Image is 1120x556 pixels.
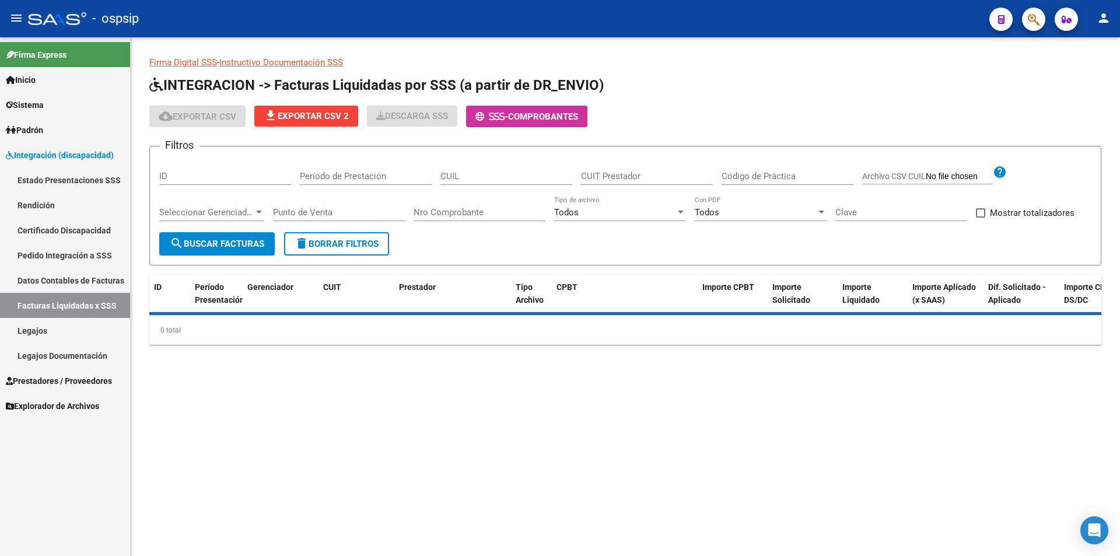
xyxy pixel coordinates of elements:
[159,232,275,256] button: Buscar Facturas
[984,275,1059,326] datatable-header-cell: Dif. Solicitado - Aplicado
[323,282,341,292] span: CUIT
[318,275,394,326] datatable-header-cell: CUIT
[159,207,254,218] span: Seleccionar Gerenciador
[92,6,139,32] span: - ospsip
[399,282,436,292] span: Prestador
[912,282,976,305] span: Importe Aplicado (x SAAS)
[149,106,246,127] button: Exportar CSV
[159,111,236,122] span: Exportar CSV
[264,111,349,121] span: Exportar CSV 2
[554,207,579,218] span: Todos
[862,172,926,181] span: Archivo CSV CUIL
[9,11,23,25] mat-icon: menu
[154,282,162,292] span: ID
[367,106,457,127] button: Descarga SSS
[993,165,1007,179] mat-icon: help
[284,232,389,256] button: Borrar Filtros
[702,282,754,292] span: Importe CPBT
[149,56,1101,69] p: -
[149,77,604,93] span: INTEGRACION -> Facturas Liquidadas por SSS (a partir de DR_ENVIO)
[195,282,244,305] span: Período Presentación
[6,400,99,412] span: Explorador de Archivos
[159,137,199,153] h3: Filtros
[768,275,838,326] datatable-header-cell: Importe Solicitado
[6,375,112,387] span: Prestadores / Proveedores
[552,275,698,326] datatable-header-cell: CPBT
[908,275,984,326] datatable-header-cell: Importe Aplicado (x SAAS)
[1080,516,1108,544] div: Open Intercom Messenger
[6,124,43,137] span: Padrón
[376,111,448,121] span: Descarga SSS
[394,275,511,326] datatable-header-cell: Prestador
[254,106,358,127] button: Exportar CSV 2
[695,207,719,218] span: Todos
[149,275,190,326] datatable-header-cell: ID
[988,282,1046,305] span: Dif. Solicitado - Aplicado
[219,57,343,68] a: Instructivo Documentación SSS
[295,239,379,249] span: Borrar Filtros
[6,99,44,111] span: Sistema
[990,206,1074,220] span: Mostrar totalizadores
[842,282,880,305] span: Importe Liquidado
[1097,11,1111,25] mat-icon: person
[295,236,309,250] mat-icon: delete
[190,275,243,326] datatable-header-cell: Período Presentación
[149,57,217,68] a: Firma Digital SSS
[466,106,587,127] button: -Comprobantes
[838,275,908,326] datatable-header-cell: Importe Liquidado
[6,74,36,86] span: Inicio
[1064,282,1116,305] span: Importe CPBT DS/DC
[475,111,508,122] span: -
[6,149,114,162] span: Integración (discapacidad)
[6,48,66,61] span: Firma Express
[149,316,1101,345] div: 0 total
[170,239,264,249] span: Buscar Facturas
[698,275,768,326] datatable-header-cell: Importe CPBT
[170,236,184,250] mat-icon: search
[159,109,173,123] mat-icon: cloud_download
[264,109,278,123] mat-icon: file_download
[511,275,552,326] datatable-header-cell: Tipo Archivo
[516,282,544,305] span: Tipo Archivo
[247,282,293,292] span: Gerenciador
[556,282,577,292] span: CPBT
[367,106,457,127] app-download-masive: Descarga masiva de comprobantes (adjuntos)
[243,275,318,326] datatable-header-cell: Gerenciador
[926,172,993,182] input: Archivo CSV CUIL
[772,282,810,305] span: Importe Solicitado
[508,111,578,122] span: Comprobantes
